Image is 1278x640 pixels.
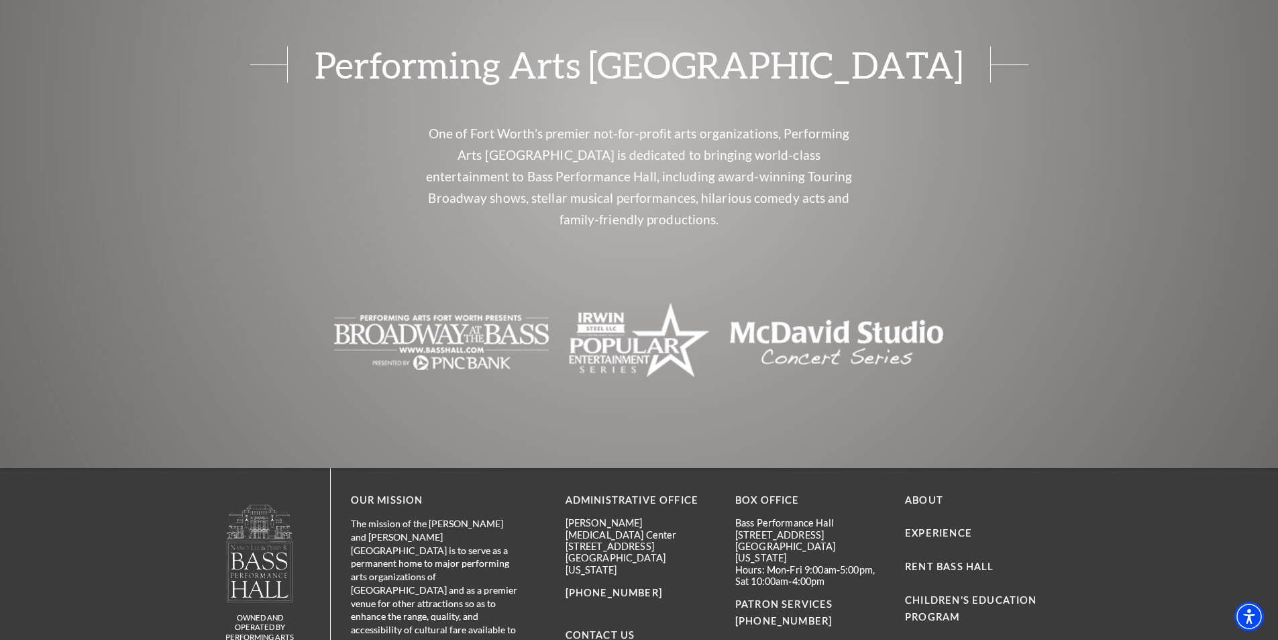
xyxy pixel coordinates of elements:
[905,561,994,572] a: Rent Bass Hall
[569,333,709,349] a: The image is completely blank with no visible content. - open in a new tab
[735,517,885,529] p: Bass Performance Hall
[735,596,885,630] p: PATRON SERVICES [PHONE_NUMBER]
[735,541,885,564] p: [GEOGRAPHIC_DATA][US_STATE]
[566,541,715,552] p: [STREET_ADDRESS]
[566,585,715,602] p: [PHONE_NUMBER]
[566,492,715,509] p: Administrative Office
[225,504,294,602] img: owned and operated by Performing Arts Fort Worth, A NOT-FOR-PROFIT 501(C)3 ORGANIZATION
[421,123,857,230] p: One of Fort Worth’s premier not-for-profit arts organizations, Performing Arts [GEOGRAPHIC_DATA] ...
[905,527,972,539] a: Experience
[905,594,1036,623] a: Children's Education Program
[729,302,944,383] img: Text logo for "McDavid Studio Concert Series" in a clean, modern font.
[334,302,549,383] img: The image is blank or empty.
[1234,602,1264,631] div: Accessibility Menu
[905,494,943,506] a: About
[351,492,519,509] p: OUR MISSION
[569,298,709,387] img: The image is completely blank with no visible content.
[735,529,885,541] p: [STREET_ADDRESS]
[735,564,885,588] p: Hours: Mon-Fri 9:00am-5:00pm, Sat 10:00am-4:00pm
[334,333,549,349] a: The image is blank or empty. - open in a new tab
[735,492,885,509] p: BOX OFFICE
[566,552,715,576] p: [GEOGRAPHIC_DATA][US_STATE]
[566,517,715,541] p: [PERSON_NAME][MEDICAL_DATA] Center
[287,46,991,83] span: Performing Arts [GEOGRAPHIC_DATA]
[729,333,944,349] a: Text logo for "McDavid Studio Concert Series" in a clean, modern font. - open in a new tab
